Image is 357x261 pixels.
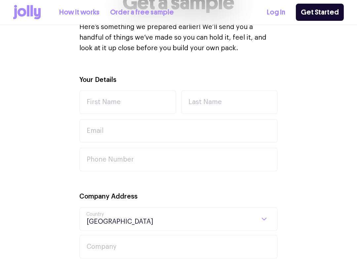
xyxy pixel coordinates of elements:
a: Log In [267,7,285,18]
p: Here’s something we prepared earlier! We’ll send you a handful of things we’ve made so you can ho... [79,22,278,54]
a: Get Started [296,4,344,21]
a: Order a free sample [110,7,174,18]
label: Your Details [79,75,116,85]
a: How it works [59,7,99,18]
label: Company Address [79,192,138,202]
